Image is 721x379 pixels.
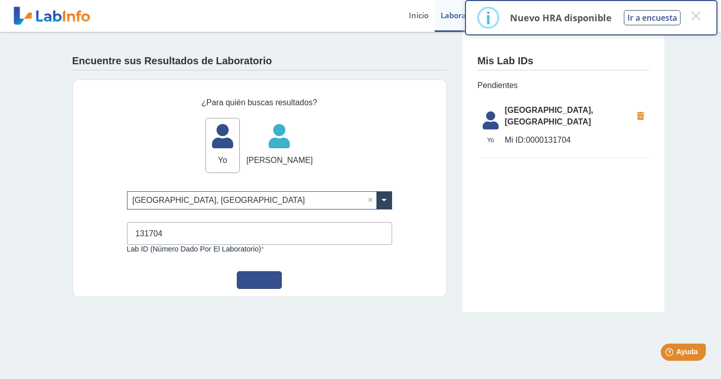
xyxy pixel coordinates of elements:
h4: Mis Lab IDs [478,55,534,67]
h4: Encuentre sus Resultados de Laboratorio [72,55,272,67]
iframe: Help widget launcher [631,340,710,368]
button: Continuar [237,271,282,289]
span: Yo [477,136,505,145]
span: Mi ID: [505,136,526,144]
span: [GEOGRAPHIC_DATA], [GEOGRAPHIC_DATA] [505,104,632,129]
span: Clear all [368,194,376,206]
button: Ir a encuesta [624,10,681,25]
label: Lab ID (número dado por el laboratorio) [127,245,392,253]
span: Yo [206,154,239,166]
span: Pendientes [478,79,649,92]
button: Close this dialog [687,7,705,25]
div: i [486,9,491,27]
div: ¿Para quién buscas resultados? [127,97,392,109]
span: [PERSON_NAME] [246,154,313,166]
span: 0000131704 [505,134,632,146]
p: Nuevo HRA disponible [510,12,612,24]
